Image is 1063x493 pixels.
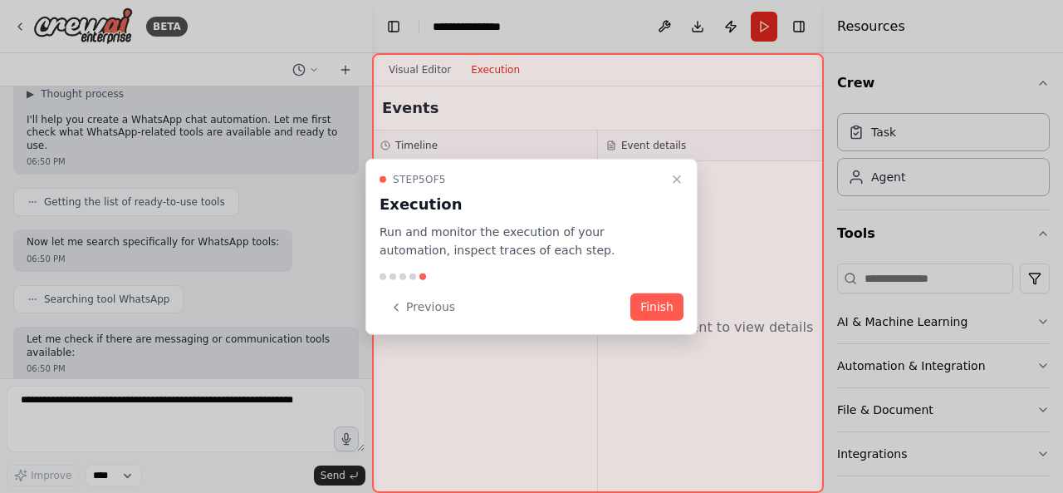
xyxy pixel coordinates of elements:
span: Step 5 of 5 [393,172,446,185]
button: Close walkthrough [667,169,687,189]
p: Run and monitor the execution of your automation, inspect traces of each step. [380,222,664,260]
h3: Execution [380,192,664,215]
button: Hide left sidebar [382,15,405,38]
button: Finish [630,293,683,321]
button: Previous [380,293,465,321]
